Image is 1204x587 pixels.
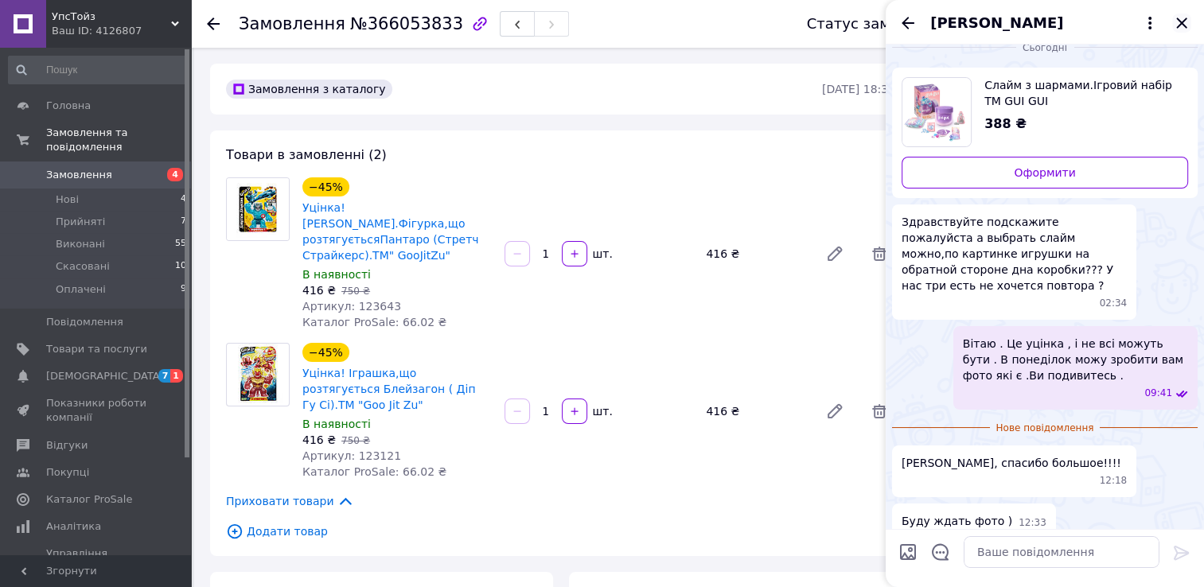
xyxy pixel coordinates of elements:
span: В наявності [302,418,371,430]
div: 416 ₴ [699,400,812,422]
div: Повернутися назад [207,16,220,32]
span: 7 [181,215,186,229]
span: 9 [181,282,186,297]
span: Прийняті [56,215,105,229]
img: Уцінка! Герої Гуджитсу.Фігурка,що розтягуєтьсяПантаро (Стретч Страйкерс).TM" GooJitZu" [227,178,289,240]
span: Замовлення та повідомлення [46,126,191,154]
div: Статус замовлення [807,16,953,32]
div: шт. [589,403,614,419]
span: 09:41 12.10.2025 [1144,387,1172,400]
span: Слайм з шармами.Ігровий набір ТМ GUI GUI [984,77,1175,109]
span: 750 ₴ [341,286,370,297]
button: Назад [898,14,918,33]
span: 388 ₴ [984,116,1027,131]
span: 12:18 12.10.2025 [1100,474,1128,488]
span: Вітаю . Це уцінка , і не всі можуть бути . В понеділок можу зробити вам фото які є .Ви подивитесь . [963,336,1188,383]
span: Каталог ProSale: 66.02 ₴ [302,465,446,478]
span: 02:34 12.10.2025 [1100,297,1128,310]
span: Товари в замовленні (2) [226,147,387,162]
div: 416 ₴ [699,243,812,265]
span: 4 [167,168,183,181]
img: Уцінка! Іграшка,що розтягується Блейзагон ( Діп Гу Сі).ТМ "Goo Jit Zu" [233,344,282,406]
span: Товари та послуги [46,342,147,356]
span: Замовлення [46,168,112,182]
span: [PERSON_NAME], спасибо большое!!!! [902,455,1121,471]
button: Відкрити шаблони відповідей [930,542,951,562]
span: Приховати товари [226,492,354,510]
span: 7 [158,369,171,383]
span: Головна [46,99,91,113]
span: Каталог ProSale [46,492,132,507]
a: Переглянути товар [902,77,1188,147]
span: Нове повідомлення [990,422,1101,435]
span: Відгуки [46,438,88,453]
span: 1 [170,369,183,383]
span: Оплачені [56,282,106,297]
time: [DATE] 18:34 [822,83,895,95]
span: Каталог ProSale: 66.02 ₴ [302,316,446,328]
a: Редагувати [819,238,851,270]
div: Ваш ID: 4126807 [52,24,191,38]
span: Управління сайтом [46,546,147,575]
a: Редагувати [819,395,851,427]
span: [DEMOGRAPHIC_DATA] [46,369,164,383]
div: −45% [302,343,349,362]
span: УпсТойз [52,10,171,24]
span: 10 [175,259,186,274]
span: 416 ₴ [302,284,336,297]
span: Видалити [863,238,895,270]
span: Скасовані [56,259,110,274]
div: −45% [302,177,349,196]
span: В наявності [302,268,371,281]
span: Повідомлення [46,315,123,329]
span: 55 [175,237,186,251]
a: Оформити [902,157,1188,189]
span: Виконані [56,237,105,251]
button: Закрити [1172,14,1191,33]
a: Уцінка! Іграшка,що розтягується Блейзагон ( Діп Гу Сі).ТМ "Goo Jit Zu" [302,367,475,411]
span: Видалити [863,395,895,427]
span: Замовлення [239,14,345,33]
span: 416 ₴ [302,433,336,446]
span: Нові [56,192,79,207]
span: 750 ₴ [341,435,370,446]
span: Аналітика [46,519,101,534]
span: 12:33 12.10.2025 [1019,516,1046,530]
span: 4 [181,192,186,207]
span: [PERSON_NAME] [930,13,1063,33]
a: Уцінка! [PERSON_NAME].Фігурка,що розтягуєтьсяПантаро (Стретч Страйкерс).TM" GooJitZu" [302,201,479,262]
span: Артикул: 123121 [302,449,401,462]
span: Буду ждать фото ) [902,513,1012,530]
span: №366053833 [350,14,463,33]
img: 6841374649_w640_h640_slajm-z-sharmamiigrovij.jpg [902,78,971,146]
div: шт. [589,246,614,262]
span: Артикул: 123643 [302,300,401,313]
span: Додати товар [226,523,895,540]
div: Замовлення з каталогу [226,80,392,99]
div: 12.10.2025 [892,39,1198,55]
span: Сьогодні [1016,41,1073,55]
span: Здравствуйте подскажите пожалуйста а выбрать слайм можно,по картинке игрушки на обратной стороне ... [902,214,1127,293]
span: Покупці [46,465,89,480]
input: Пошук [8,56,188,84]
button: [PERSON_NAME] [930,13,1159,33]
span: Показники роботи компанії [46,396,147,425]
